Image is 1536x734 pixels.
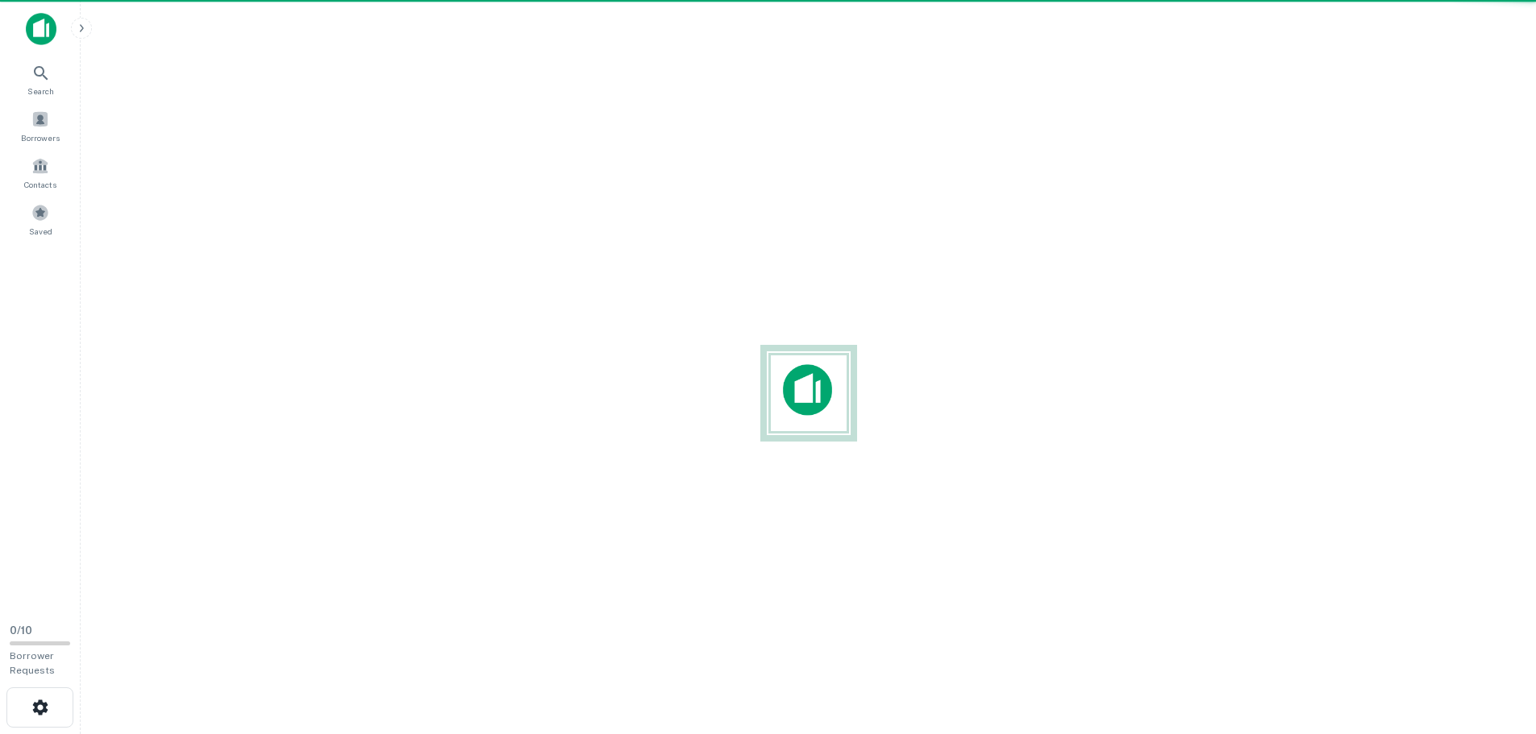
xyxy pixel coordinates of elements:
span: Search [27,85,54,97]
span: Saved [29,225,52,238]
span: Contacts [24,178,56,191]
span: Borrower Requests [10,650,55,676]
a: Search [5,57,76,101]
span: Borrowers [21,131,60,144]
a: Contacts [5,151,76,194]
iframe: Chat Widget [1455,605,1536,682]
a: Saved [5,197,76,241]
span: 0 / 10 [10,624,32,637]
img: capitalize-icon.png [26,13,56,45]
a: Borrowers [5,104,76,147]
